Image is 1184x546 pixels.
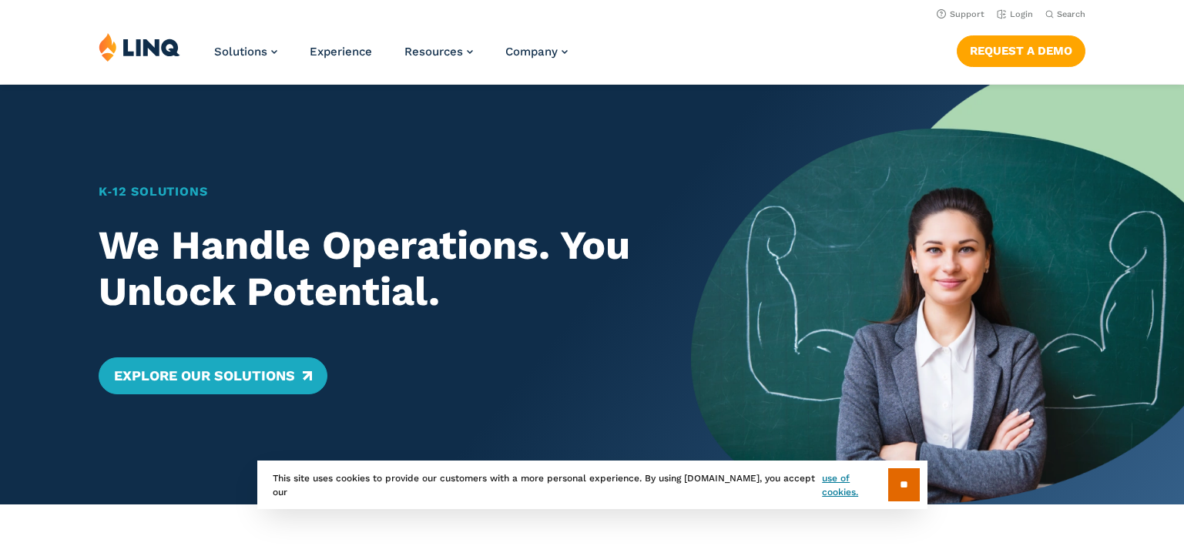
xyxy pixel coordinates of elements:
a: Request a Demo [957,35,1085,66]
div: This site uses cookies to provide our customers with a more personal experience. By using [DOMAIN... [257,461,927,509]
span: Search [1057,9,1085,19]
h2: We Handle Operations. You Unlock Potential. [99,223,642,315]
a: use of cookies. [822,471,887,499]
a: Experience [310,45,372,59]
a: Solutions [214,45,277,59]
a: Support [937,9,984,19]
span: Resources [404,45,463,59]
span: Solutions [214,45,267,59]
nav: Primary Navigation [214,32,568,83]
a: Company [505,45,568,59]
a: Login [997,9,1033,19]
h1: K‑12 Solutions [99,183,642,201]
a: Explore Our Solutions [99,357,327,394]
nav: Button Navigation [957,32,1085,66]
img: LINQ | K‑12 Software [99,32,180,62]
img: Home Banner [691,85,1184,504]
a: Resources [404,45,473,59]
span: Company [505,45,558,59]
button: Open Search Bar [1045,8,1085,20]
